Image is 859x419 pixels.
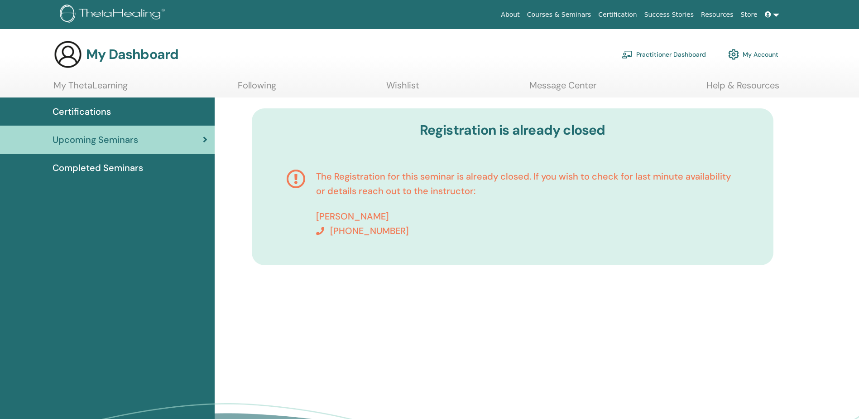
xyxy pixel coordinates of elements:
[641,6,697,23] a: Success Stories
[53,133,138,146] span: Upcoming Seminars
[53,80,128,97] a: My ThetaLearning
[53,40,82,69] img: generic-user-icon.jpg
[386,80,419,97] a: Wishlist
[706,80,779,97] a: Help & Resources
[728,44,778,64] a: My Account
[523,6,595,23] a: Courses & Seminars
[316,169,739,198] p: The Registration for this seminar is already closed. If you wish to check for last minute availab...
[497,6,523,23] a: About
[316,209,739,224] p: [PERSON_NAME]
[330,225,409,237] span: [PHONE_NUMBER]
[728,47,739,62] img: cog.svg
[622,50,633,58] img: chalkboard-teacher.svg
[265,122,760,138] h3: Registration is already closed
[238,80,276,97] a: Following
[529,80,596,97] a: Message Center
[622,44,706,64] a: Practitioner Dashboard
[60,5,168,25] img: logo.png
[697,6,737,23] a: Resources
[53,161,143,175] span: Completed Seminars
[86,46,178,63] h3: My Dashboard
[737,6,761,23] a: Store
[595,6,640,23] a: Certification
[53,105,111,118] span: Certifications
